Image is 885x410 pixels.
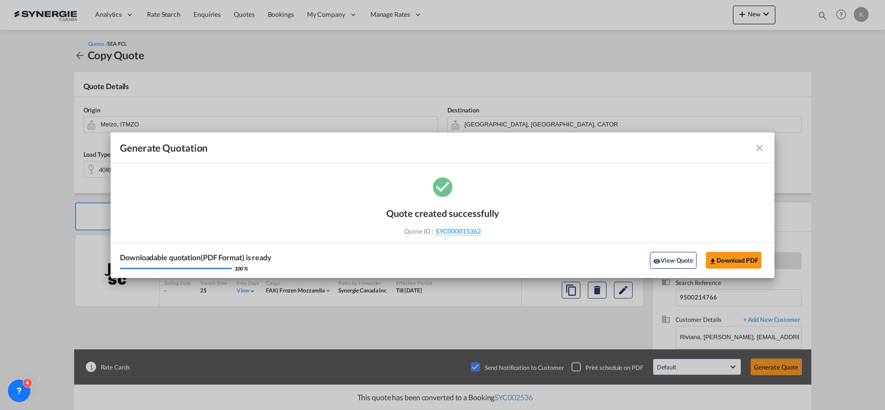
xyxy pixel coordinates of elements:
md-icon: icon-close fg-AAA8AD cursor m-0 [754,142,765,153]
span: SYC000015362 [436,227,481,236]
md-icon: icon-eye [653,257,661,265]
div: 100 % [234,265,248,272]
md-icon: icon-download [709,257,717,265]
md-icon: icon-checkbox-marked-circle [431,175,454,198]
md-dialog: Generate Quotation Quote ... [111,132,774,278]
div: Quote ID : [389,227,497,236]
div: Quote created successfully [386,208,499,219]
button: icon-eyeView Quote [650,252,697,269]
button: Download PDF [706,252,761,269]
span: Generate Quotation [120,142,208,154]
div: Downloadable quotation(PDF Format) is ready [120,252,272,263]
